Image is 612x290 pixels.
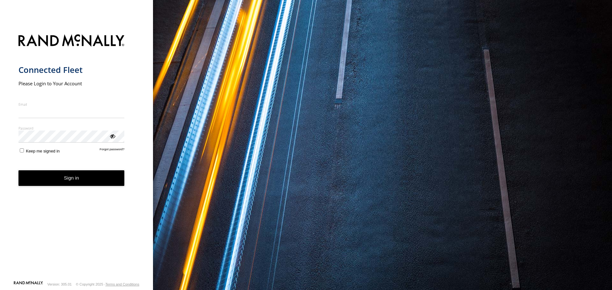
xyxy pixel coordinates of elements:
a: Forgot password? [100,147,125,153]
h1: Connected Fleet [18,65,125,75]
div: © Copyright 2025 - [76,282,139,286]
div: ViewPassword [109,133,115,139]
a: Terms and Conditions [106,282,139,286]
div: Version: 305.01 [47,282,72,286]
input: Keep me signed in [20,148,24,152]
h2: Please Login to Your Account [18,80,125,87]
img: Rand McNally [18,33,125,49]
button: Sign in [18,170,125,186]
label: Password [18,126,125,131]
form: main [18,31,135,280]
label: Email [18,102,125,107]
a: Visit our Website [14,281,43,287]
span: Keep me signed in [26,149,60,153]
